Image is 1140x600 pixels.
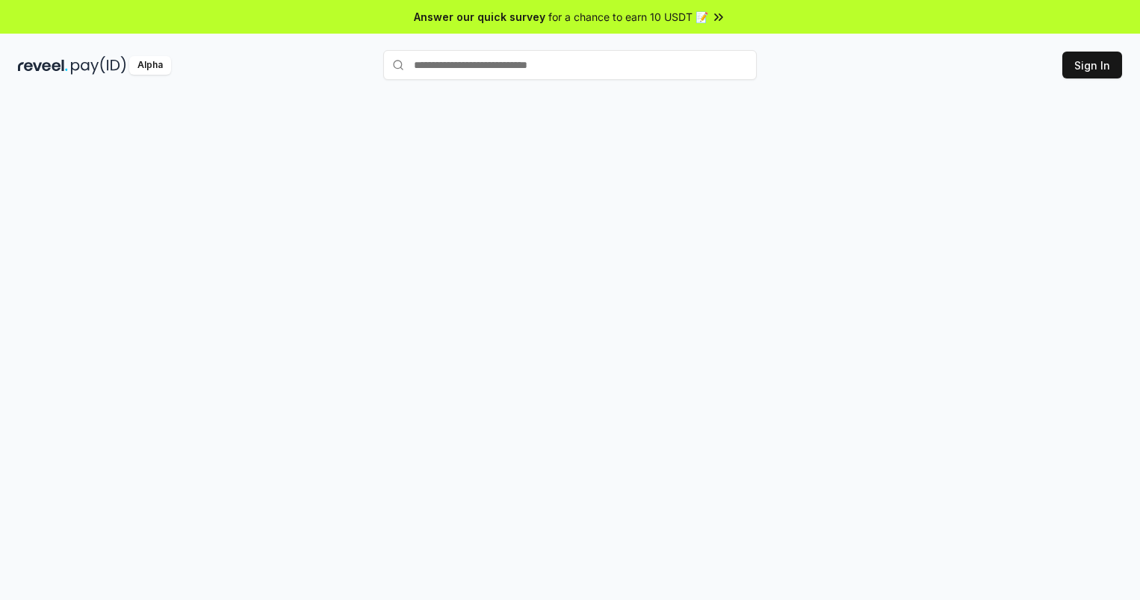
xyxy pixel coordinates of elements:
img: reveel_dark [18,56,68,75]
div: Alpha [129,56,171,75]
span: for a chance to earn 10 USDT 📝 [548,9,708,25]
span: Answer our quick survey [414,9,545,25]
button: Sign In [1062,52,1122,78]
img: pay_id [71,56,126,75]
